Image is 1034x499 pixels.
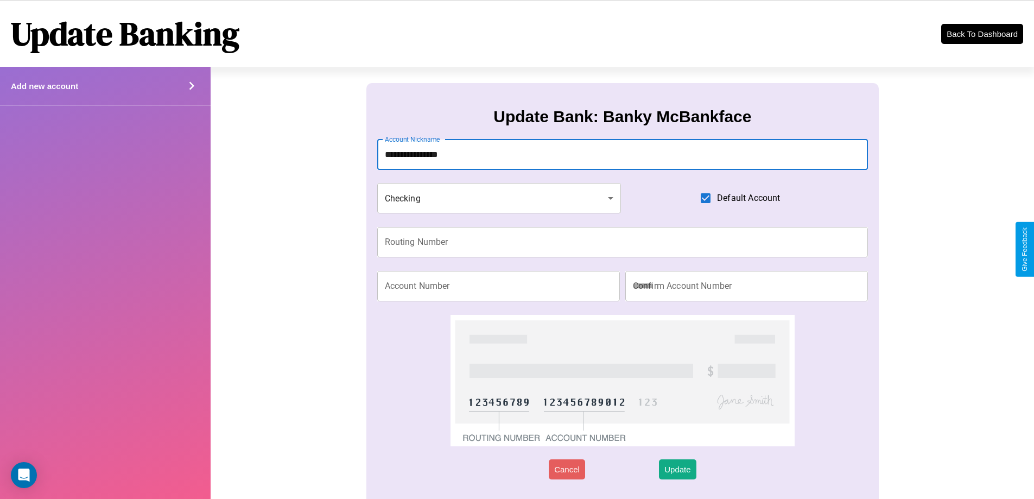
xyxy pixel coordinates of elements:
div: Checking [377,183,621,213]
label: Account Nickname [385,135,440,144]
img: check [451,315,794,446]
h4: Add new account [11,81,78,91]
div: Open Intercom Messenger [11,462,37,488]
div: Give Feedback [1021,228,1029,271]
button: Cancel [549,459,585,479]
button: Update [659,459,696,479]
span: Default Account [717,192,780,205]
h3: Update Bank: Banky McBankface [493,108,751,126]
button: Back To Dashboard [941,24,1023,44]
h1: Update Banking [11,11,239,56]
